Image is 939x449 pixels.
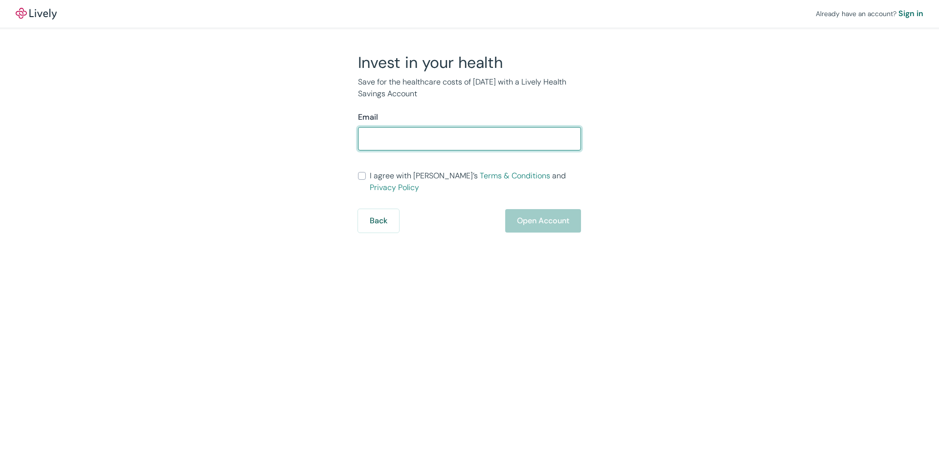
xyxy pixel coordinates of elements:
span: I agree with [PERSON_NAME]’s and [370,170,581,193]
div: Already have an account? [816,8,923,20]
a: Terms & Conditions [480,171,550,181]
img: Lively [16,8,57,20]
h2: Invest in your health [358,53,581,72]
button: Back [358,209,399,233]
p: Save for the healthcare costs of [DATE] with a Lively Health Savings Account [358,76,581,100]
a: Privacy Policy [370,182,419,192]
label: Email [358,111,378,123]
a: LivelyLively [16,8,57,20]
a: Sign in [898,8,923,20]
